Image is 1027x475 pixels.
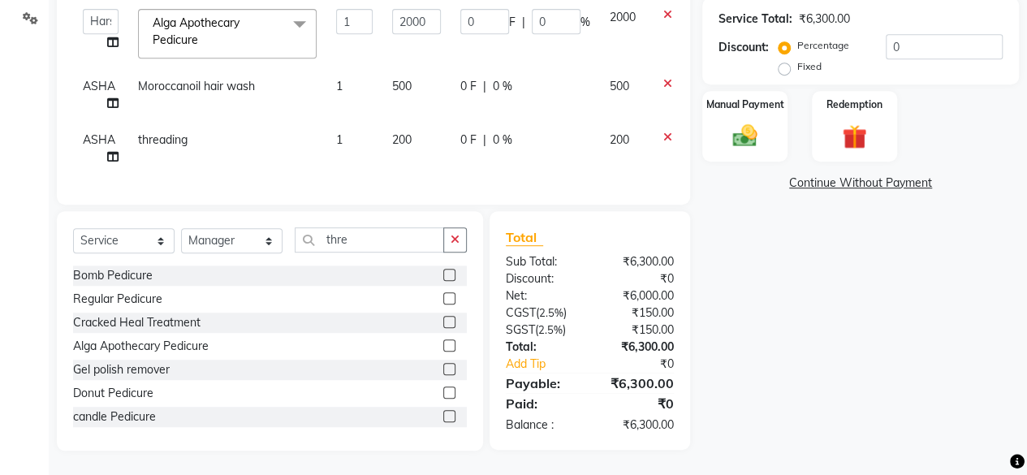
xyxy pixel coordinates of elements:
div: ₹6,300.00 [589,339,686,356]
span: 0 % [493,132,512,149]
div: ₹6,300.00 [589,417,686,434]
span: 0 % [493,78,512,95]
div: ₹6,300.00 [589,374,686,393]
div: ₹0 [589,394,686,413]
input: Search or Scan [295,227,444,253]
a: x [198,32,205,47]
img: _gift.svg [835,122,874,152]
span: Total [506,229,543,246]
div: Discount: [494,270,590,287]
div: ₹6,300.00 [799,11,850,28]
div: Balance : [494,417,590,434]
span: | [483,78,486,95]
span: 2.5% [539,306,563,319]
span: 200 [392,132,412,147]
span: | [483,132,486,149]
label: Manual Payment [706,97,784,112]
div: Total: [494,339,590,356]
div: Alga Apothecary Pedicure [73,338,209,355]
div: Payable: [494,374,590,393]
span: CGST [506,305,536,320]
div: Discount: [718,39,769,56]
div: ₹150.00 [589,304,686,322]
div: candle Pedicure [73,408,156,425]
label: Redemption [826,97,882,112]
div: Paid: [494,394,590,413]
a: Continue Without Payment [706,175,1016,192]
div: ₹6,000.00 [589,287,686,304]
div: ( ) [494,322,590,339]
div: ₹150.00 [589,322,686,339]
div: Sub Total: [494,253,590,270]
label: Percentage [797,38,849,53]
div: Regular Pedicure [73,291,162,308]
span: 500 [610,79,629,93]
span: 2.5% [538,323,563,336]
div: Bomb Pedicure [73,267,153,284]
a: Add Tip [494,356,606,373]
div: ₹0 [606,356,686,373]
span: ASHA [83,132,115,147]
span: Alga Apothecary Pedicure [153,15,239,47]
span: Moroccanoil hair wash [138,79,255,93]
span: | [522,14,525,31]
div: ( ) [494,304,590,322]
span: ASHA [83,79,115,93]
div: ₹6,300.00 [589,253,686,270]
label: Fixed [797,59,822,74]
div: Cracked Heal Treatment [73,314,201,331]
img: _cash.svg [725,122,765,150]
span: 200 [610,132,629,147]
span: 500 [392,79,412,93]
div: Gel polish remover [73,361,170,378]
span: 0 F [460,78,477,95]
span: F [509,14,516,31]
span: SGST [506,322,535,337]
div: Net: [494,287,590,304]
span: % [580,14,590,31]
div: Donut Pedicure [73,385,153,402]
div: Service Total: [718,11,792,28]
span: 1 [336,79,343,93]
span: 1 [336,132,343,147]
div: ₹0 [589,270,686,287]
span: 2000 [610,10,636,24]
span: threading [138,132,188,147]
span: 0 F [460,132,477,149]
